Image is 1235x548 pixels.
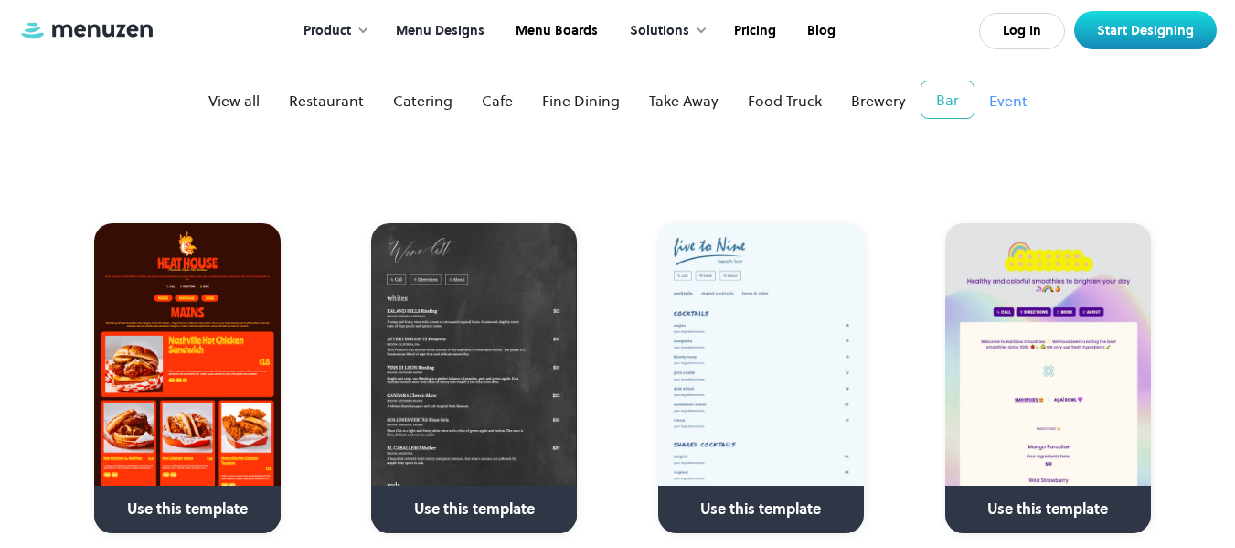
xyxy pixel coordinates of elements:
a: Use this template [371,223,577,533]
div: Product [285,3,378,59]
div: Cafe [482,90,513,112]
div: Brewery [851,90,906,112]
a: Start Designing [1074,11,1217,49]
div: Bar [936,89,959,111]
div: Event [989,90,1027,112]
div: Restaurant [289,90,364,112]
div: Food Truck [748,90,822,112]
div: Product [303,21,351,41]
a: Use this template [94,223,280,533]
a: Use this template [658,223,864,533]
a: Menu Designs [378,3,498,59]
a: Menu Boards [498,3,612,59]
div: Solutions [612,3,717,59]
a: Use this template [945,223,1151,533]
div: Take Away [649,90,719,112]
a: Blog [790,3,849,59]
div: Catering [393,90,452,112]
div: Fine Dining [542,90,620,112]
a: Pricing [717,3,790,59]
a: Log In [979,13,1065,49]
div: Solutions [630,21,689,41]
div: View all [208,90,260,112]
